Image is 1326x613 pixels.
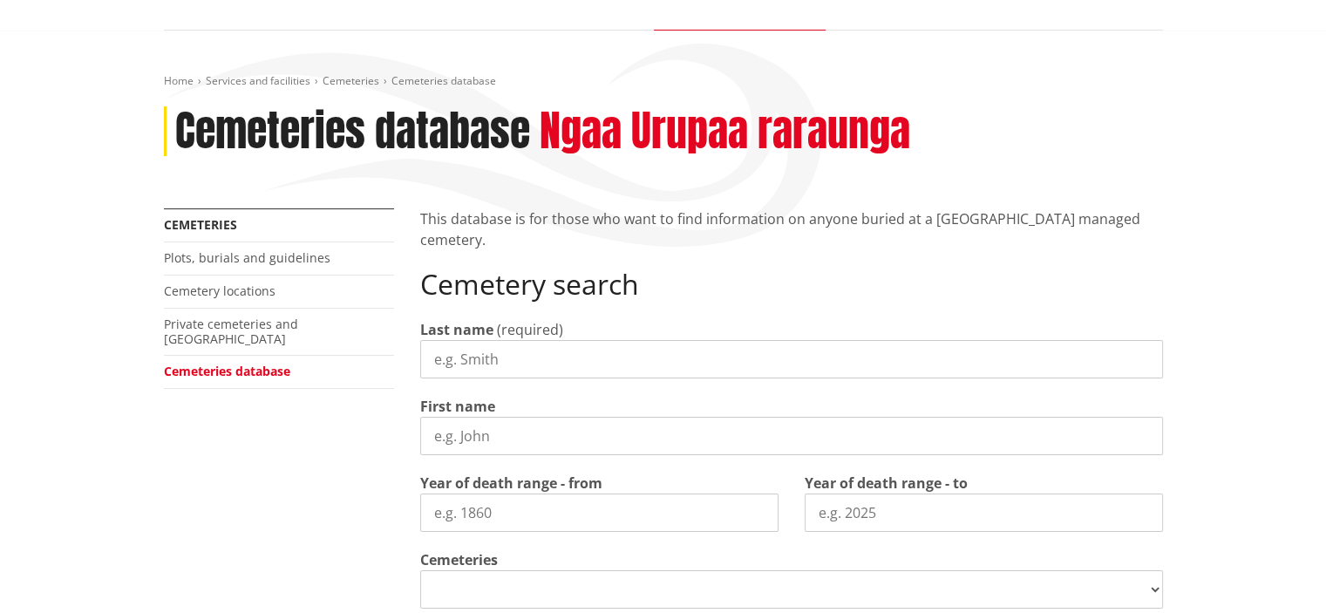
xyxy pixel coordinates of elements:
[420,340,1163,378] input: e.g. Smith
[805,494,1163,532] input: e.g. 2025
[420,494,779,532] input: e.g. 1860
[164,316,298,347] a: Private cemeteries and [GEOGRAPHIC_DATA]
[164,249,330,266] a: Plots, burials and guidelines
[420,417,1163,455] input: e.g. John
[420,473,602,494] label: Year of death range - from
[420,396,495,417] label: First name
[497,320,563,339] span: (required)
[164,216,237,233] a: Cemeteries
[164,73,194,88] a: Home
[391,73,496,88] span: Cemeteries database
[164,74,1163,89] nav: breadcrumb
[420,319,493,340] label: Last name
[420,268,1163,301] h2: Cemetery search
[323,73,379,88] a: Cemeteries
[805,473,968,494] label: Year of death range - to
[540,106,910,157] h2: Ngaa Urupaa raraunga
[420,208,1163,250] p: This database is for those who want to find information on anyone buried at a [GEOGRAPHIC_DATA] m...
[420,549,498,570] label: Cemeteries
[175,106,530,157] h1: Cemeteries database
[206,73,310,88] a: Services and facilities
[164,363,290,379] a: Cemeteries database
[164,283,275,299] a: Cemetery locations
